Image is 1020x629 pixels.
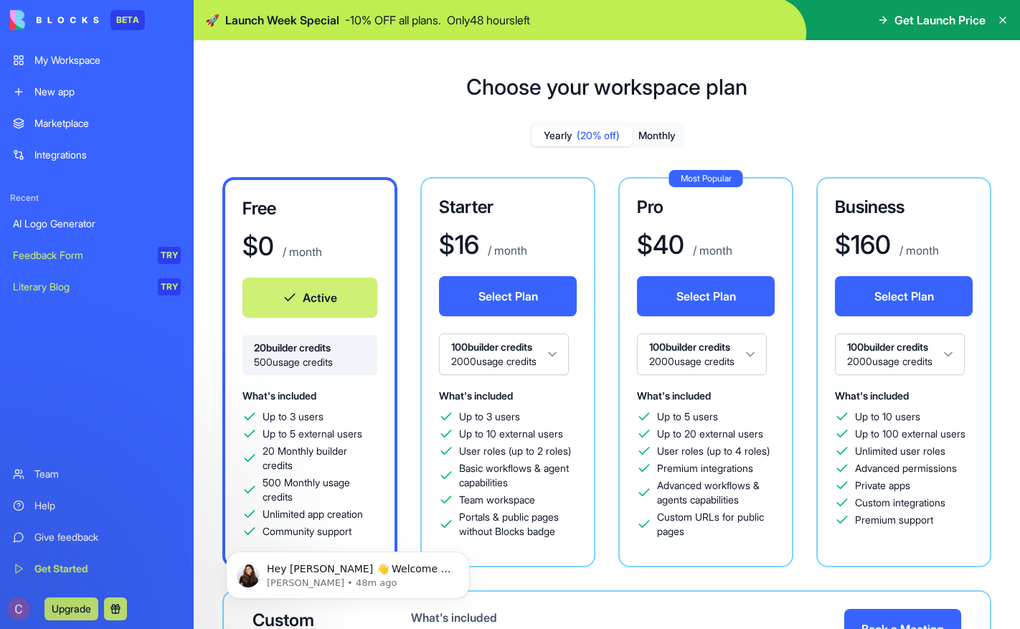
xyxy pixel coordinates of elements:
span: Up to 10 external users [459,427,563,441]
a: Integrations [4,141,189,169]
span: Up to 10 users [855,410,920,424]
div: Give feedback [34,530,181,544]
h3: Business [835,196,973,219]
div: AI Logo Generator [13,217,181,231]
h3: Pro [637,196,775,219]
div: New app [34,85,181,99]
span: Custom URLs for public pages [657,510,775,539]
span: 20 builder credits [254,341,366,355]
span: Up to 3 users [459,410,520,424]
span: What's included [242,389,316,402]
h3: Free [242,197,377,220]
a: Feedback FormTRY [4,241,189,270]
span: 🚀 [205,11,219,29]
div: TRY [158,247,181,264]
span: Launch Week Special [225,11,339,29]
a: Upgrade [44,601,98,615]
a: Literary BlogTRY [4,273,189,301]
span: Private apps [855,478,910,493]
a: Marketplace [4,109,189,138]
div: Most Popular [669,170,743,187]
div: Literary Blog [13,280,148,294]
button: Upgrade [44,597,98,620]
span: What's included [835,389,909,402]
a: My Workspace [4,46,189,75]
p: / month [897,242,939,259]
h1: Choose your workspace plan [466,74,747,100]
button: Yearly [532,126,632,146]
p: / month [485,242,527,259]
span: Up to 5 users [657,410,718,424]
p: / month [280,243,322,260]
span: 500 usage credits [254,355,366,369]
div: What's included [411,609,611,626]
h3: Starter [439,196,577,219]
button: Active [242,278,377,318]
span: Unlimited user roles [855,444,945,458]
h1: $ 160 [835,230,891,259]
span: Basic workflows & agent capabilities [459,461,577,490]
span: Recent [4,192,189,204]
h1: $ 16 [439,230,479,259]
span: What's included [637,389,711,402]
img: ACg8ocLIrKagOJmMU69e75RpOfqZbIkXYd4ylBp7F8qXmRv_JHIlrg=s96-c [7,597,30,620]
p: / month [690,242,732,259]
a: Give feedback [4,523,189,552]
div: Feedback Form [13,248,148,263]
p: - 10 % OFF all plans. [345,11,441,29]
span: (20% off) [577,128,620,143]
div: Marketplace [34,116,181,131]
h1: $ 40 [637,230,684,259]
span: User roles (up to 2 roles) [459,444,571,458]
a: Get Started [4,554,189,583]
span: 500 Monthly usage credits [263,476,377,504]
span: Up to 3 users [263,410,324,424]
button: Select Plan [637,276,775,316]
span: Team workspace [459,493,535,507]
div: Get Started [34,562,181,576]
a: Help [4,491,189,520]
button: Monthly [632,126,682,146]
span: 20 Monthly builder credits [263,444,377,473]
span: Unlimited app creation [263,507,363,521]
div: My Workspace [34,53,181,67]
div: Help [34,498,181,513]
a: BETA [10,10,145,30]
span: Custom integrations [855,496,945,510]
span: Advanced permissions [855,461,957,476]
span: Up to 20 external users [657,427,763,441]
button: Select Plan [835,276,973,316]
a: New app [4,77,189,106]
button: Select Plan [439,276,577,316]
div: Team [34,467,181,481]
div: TRY [158,278,181,295]
span: Premium support [855,513,933,527]
a: Team [4,460,189,488]
span: Advanced workflows & agents capabilities [657,478,775,507]
h1: $ 0 [242,232,274,260]
p: Only 48 hours left [447,11,530,29]
a: AI Logo Generator [4,209,189,238]
span: User roles (up to 4 roles) [657,444,770,458]
span: Premium integrations [657,461,753,476]
div: Integrations [34,148,181,162]
span: Portals & public pages without Blocks badge [459,510,577,539]
span: Up to 100 external users [855,427,965,441]
div: BETA [110,10,145,30]
img: logo [10,10,99,30]
span: Get Launch Price [894,11,986,29]
span: Up to 5 external users [263,427,362,441]
iframe: Intercom notifications message [204,521,491,622]
span: What's included [439,389,513,402]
